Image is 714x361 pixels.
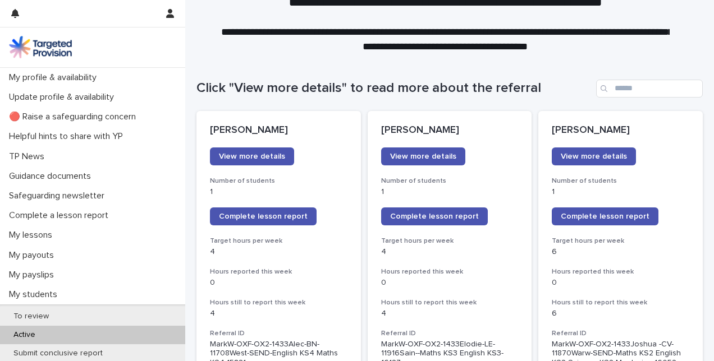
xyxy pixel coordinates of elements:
[4,191,113,201] p: Safeguarding newsletter
[596,80,703,98] input: Search
[381,309,519,318] p: 4
[552,187,689,197] p: 1
[4,112,145,122] p: 🔴 Raise a safeguarding concern
[210,298,347,307] h3: Hours still to report this week
[390,212,479,220] span: Complete lesson report
[210,207,317,225] a: Complete lesson report
[552,177,689,186] h3: Number of students
[210,124,347,137] p: [PERSON_NAME]
[561,212,649,220] span: Complete lesson report
[552,247,689,257] p: 6
[4,131,132,142] p: Helpful hints to share with YP
[381,247,519,257] p: 4
[4,171,100,182] p: Guidance documents
[552,237,689,246] h3: Target hours per week
[4,289,66,300] p: My students
[552,147,636,165] a: View more details
[210,278,347,288] p: 0
[381,177,519,186] h3: Number of students
[210,309,347,318] p: 4
[9,36,72,58] img: M5nRWzHhSzIhMunXDL62
[4,92,123,103] p: Update profile & availability
[552,329,689,338] h3: Referral ID
[381,187,519,197] p: 1
[381,267,519,276] h3: Hours reported this week
[4,270,63,280] p: My payslips
[552,298,689,307] h3: Hours still to report this week
[210,329,347,338] h3: Referral ID
[381,207,488,225] a: Complete lesson report
[4,230,61,240] p: My lessons
[390,152,456,160] span: View more details
[4,349,112,358] p: Submit conclusive report
[4,210,117,221] p: Complete a lesson report
[552,207,658,225] a: Complete lesson report
[210,247,347,257] p: 4
[4,72,106,83] p: My profile & availability
[381,124,519,137] p: [PERSON_NAME]
[552,278,689,288] p: 0
[381,329,519,338] h3: Referral ID
[210,267,347,276] h3: Hours reported this week
[381,298,519,307] h3: Hours still to report this week
[219,152,285,160] span: View more details
[210,177,347,186] h3: Number of students
[210,147,294,165] a: View more details
[210,237,347,246] h3: Target hours per week
[4,250,63,261] p: My payouts
[219,212,308,220] span: Complete lesson report
[381,147,465,165] a: View more details
[552,309,689,318] p: 6
[552,124,689,137] p: [PERSON_NAME]
[4,151,53,162] p: TP News
[561,152,627,160] span: View more details
[552,267,689,276] h3: Hours reported this week
[4,330,44,340] p: Active
[4,312,58,321] p: To review
[196,80,592,96] h1: Click "View more details" to read more about the referral
[381,237,519,246] h3: Target hours per week
[210,187,347,197] p: 1
[381,278,519,288] p: 0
